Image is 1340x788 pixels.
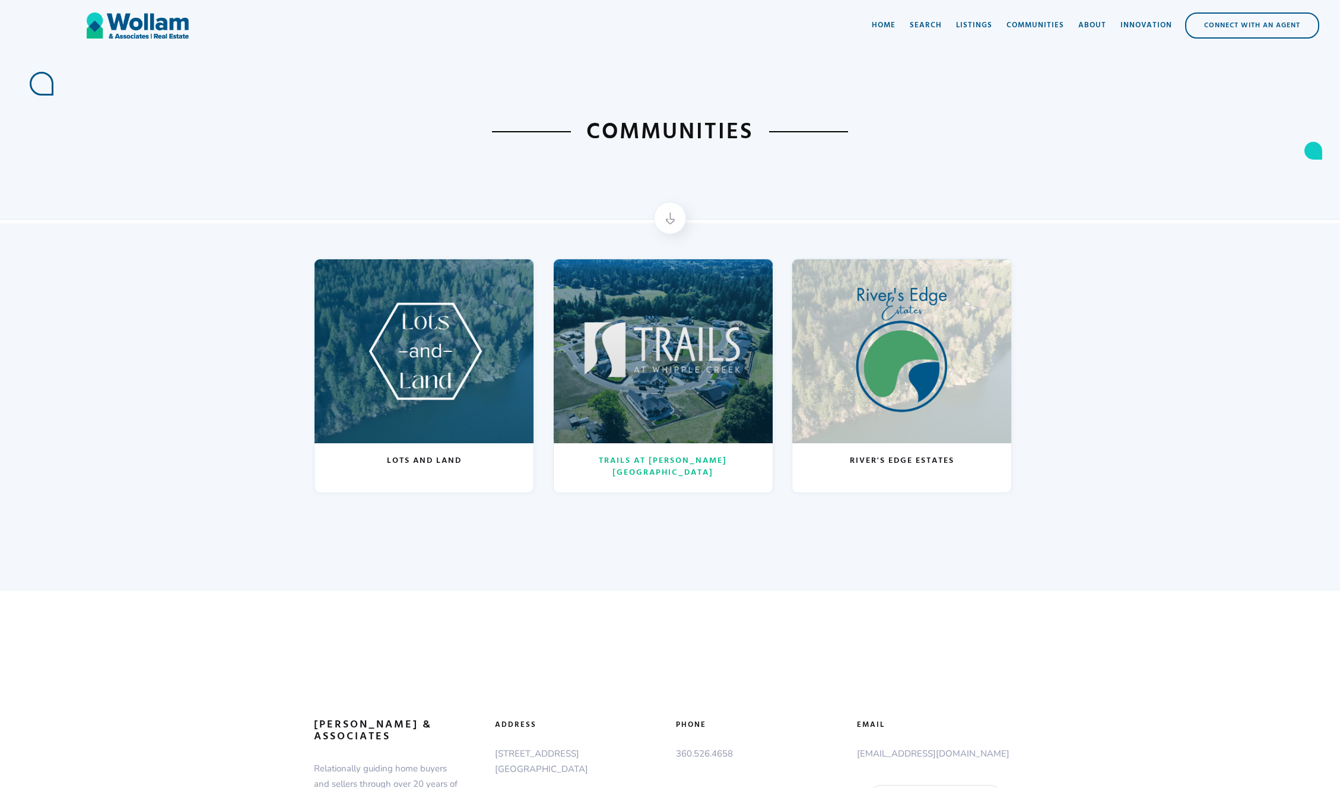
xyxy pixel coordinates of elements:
p: 360.526.4658 [676,746,845,761]
p: [EMAIL_ADDRESS][DOMAIN_NAME] [857,746,1026,761]
h3: Trails at [PERSON_NAME][GEOGRAPHIC_DATA] [566,455,761,479]
a: Connect with an Agent [1185,12,1319,39]
div: Search [910,20,942,31]
h1: Communities [571,117,769,147]
h5: Email [857,719,885,731]
a: Communities [999,8,1071,43]
a: About [1071,8,1113,43]
div: Home [872,20,896,31]
h3: Lots and Land [387,455,462,467]
div: Listings [956,20,992,31]
div: About [1078,20,1106,31]
h3: River's Edge Estates [850,455,954,467]
a: Trails at [PERSON_NAME][GEOGRAPHIC_DATA] [553,259,773,493]
div: Innovation [1120,20,1172,31]
div: Connect with an Agent [1186,14,1318,37]
a: River's Edge Estates [792,259,1012,493]
a: Innovation [1113,8,1179,43]
div: Communities [1006,20,1064,31]
a: Lots and Land [314,259,534,493]
p: [STREET_ADDRESS] [GEOGRAPHIC_DATA] [495,746,664,777]
a: Listings [949,8,999,43]
a: Search [903,8,949,43]
a: Home [865,8,903,43]
a: home [87,8,189,43]
h5: adDress [495,719,536,731]
a: [PERSON_NAME] & associates [314,719,461,743]
h5: phone [676,719,706,731]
